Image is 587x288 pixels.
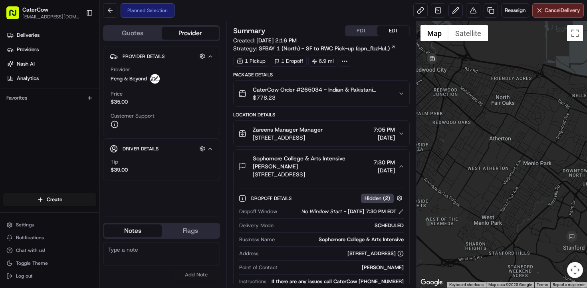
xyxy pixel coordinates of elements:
[553,282,585,287] a: Report a map error
[3,3,83,22] button: CaterCow[EMAIL_ADDRESS][DOMAIN_NAME]
[420,25,448,41] button: Show street map
[308,56,337,67] div: 6.9 mi
[251,195,293,202] span: Dropoff Details
[5,113,64,127] a: 📗Knowledge Base
[418,277,445,288] a: Open this area in Google Maps (opens a new window)
[448,25,488,41] button: Show satellite imagery
[8,8,24,24] img: Nash
[16,247,45,254] span: Chat with us!
[111,112,155,120] span: Customer Support
[233,36,297,44] span: Created:
[8,117,14,123] div: 📗
[3,270,96,282] button: Log out
[16,273,32,279] span: Log out
[373,134,395,142] span: [DATE]
[373,126,395,134] span: 7:05 PM
[123,146,159,152] span: Driver Details
[17,60,35,68] span: Nash AI
[111,66,130,73] span: Provider
[111,98,128,106] span: $35.00
[253,86,392,94] span: CaterCow Order #265034 - Indian & Pakistani Inspired Buffet for 50 people
[16,260,48,266] span: Toggle Theme
[567,25,583,41] button: Toggle fullscreen view
[545,7,580,14] span: Cancel Delivery
[3,193,96,206] button: Create
[3,232,96,243] button: Notifications
[253,134,323,142] span: [STREET_ADDRESS]
[3,29,99,42] a: Deliveries
[3,43,99,56] a: Providers
[104,224,162,237] button: Notes
[418,277,445,288] img: Google
[8,76,22,91] img: 1736555255976-a54dd68f-1ca7-489b-9aae-adbdc363a1c4
[361,193,405,203] button: Hidden (2)
[281,264,404,271] div: [PERSON_NAME]
[239,222,274,229] span: Delivery Mode
[123,53,165,60] span: Provider Details
[505,7,526,14] span: Reassign
[239,264,278,271] span: Point of Contact
[501,3,529,18] button: Reassign
[3,58,99,70] a: Nash AI
[377,26,409,36] button: EDT
[110,142,213,155] button: Driver Details
[239,250,258,257] span: Address
[22,6,48,14] button: CaterCow
[348,208,397,215] span: [DATE] 7:30 PM EDT
[75,116,128,124] span: API Documentation
[56,135,97,142] a: Powered byPylon
[16,222,34,228] span: Settings
[111,158,118,166] span: Tip
[3,258,96,269] button: Toggle Theme
[64,113,131,127] a: 💻API Documentation
[17,32,40,39] span: Deliveries
[253,126,323,134] span: Zareens Manager Manager
[373,158,395,166] span: 7:30 PM
[111,90,123,98] span: Price
[110,50,213,63] button: Provider Details
[239,208,277,215] span: Dropoff Window
[347,250,404,257] div: [STREET_ADDRESS]
[233,44,396,52] div: Strategy:
[567,262,583,278] button: Map camera controls
[253,154,370,170] span: Sophomore College & Arts Intensive [PERSON_NAME]
[3,72,99,85] a: Analytics
[16,116,61,124] span: Knowledge Base
[136,79,145,88] button: Start new chat
[259,44,390,52] span: SFBAY 1 (North) - SF to RWC Pick-up (opn_fbzHuL)
[234,81,409,106] button: CaterCow Order #265034 - Indian & Pakistani Inspired Buffet for 50 people$778.23
[365,195,390,202] span: Hidden ( 2 )
[150,74,160,84] img: profile_peng_cartwheel.jpg
[271,56,307,67] div: 1 Dropoff
[277,222,404,229] div: SCHEDULED
[27,84,101,91] div: We're available if you need us!
[373,166,395,174] span: [DATE]
[162,224,220,237] button: Flags
[301,208,342,215] span: No Window Start
[256,37,297,44] span: [DATE] 2:16 PM
[278,236,404,243] div: Sophomore College & Arts Intensive
[16,234,44,241] span: Notifications
[21,52,132,60] input: Clear
[104,27,162,40] button: Quotes
[234,150,409,183] button: Sophomore College & Arts Intensive [PERSON_NAME][STREET_ADDRESS]7:30 PM[DATE]
[22,14,79,20] button: [EMAIL_ADDRESS][DOMAIN_NAME]
[3,92,96,104] div: Favorites
[17,46,39,53] span: Providers
[239,236,275,243] span: Business Name
[270,278,404,285] div: If there are any issues call CaterCow [PHONE_NUMBER]
[233,72,410,78] div: Package Details
[345,26,377,36] button: PDT
[537,282,548,287] a: Terms (opens in new tab)
[8,32,145,45] p: Welcome 👋
[253,170,370,178] span: [STREET_ADDRESS]
[111,75,147,82] span: Peng & Beyond
[3,219,96,230] button: Settings
[253,94,392,102] span: $778.23
[234,121,409,146] button: Zareens Manager Manager[STREET_ADDRESS]7:05 PM[DATE]
[344,208,346,215] span: -
[488,282,532,287] span: Map data ©2025 Google
[3,245,96,256] button: Chat with us!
